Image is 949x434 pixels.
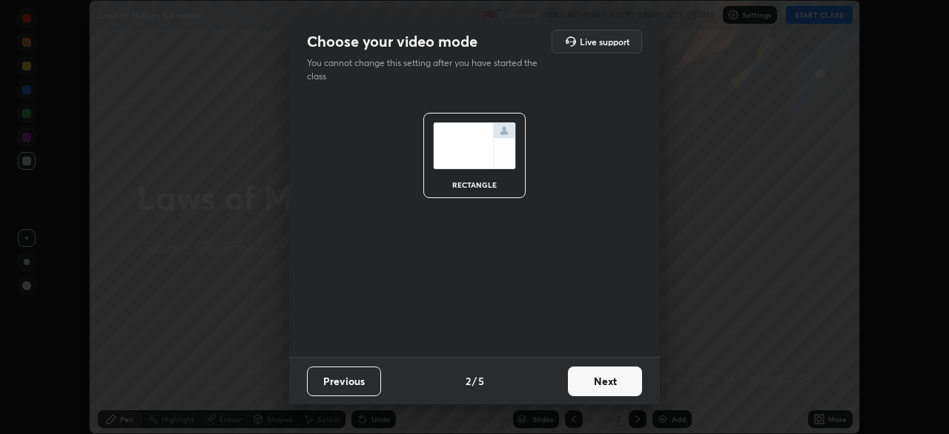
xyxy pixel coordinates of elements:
[307,32,477,51] h2: Choose your video mode
[433,122,516,169] img: normalScreenIcon.ae25ed63.svg
[478,373,484,389] h4: 5
[466,373,471,389] h4: 2
[445,181,504,188] div: rectangle
[568,366,642,396] button: Next
[307,56,547,83] p: You cannot change this setting after you have started the class
[580,37,629,46] h5: Live support
[472,373,477,389] h4: /
[307,366,381,396] button: Previous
